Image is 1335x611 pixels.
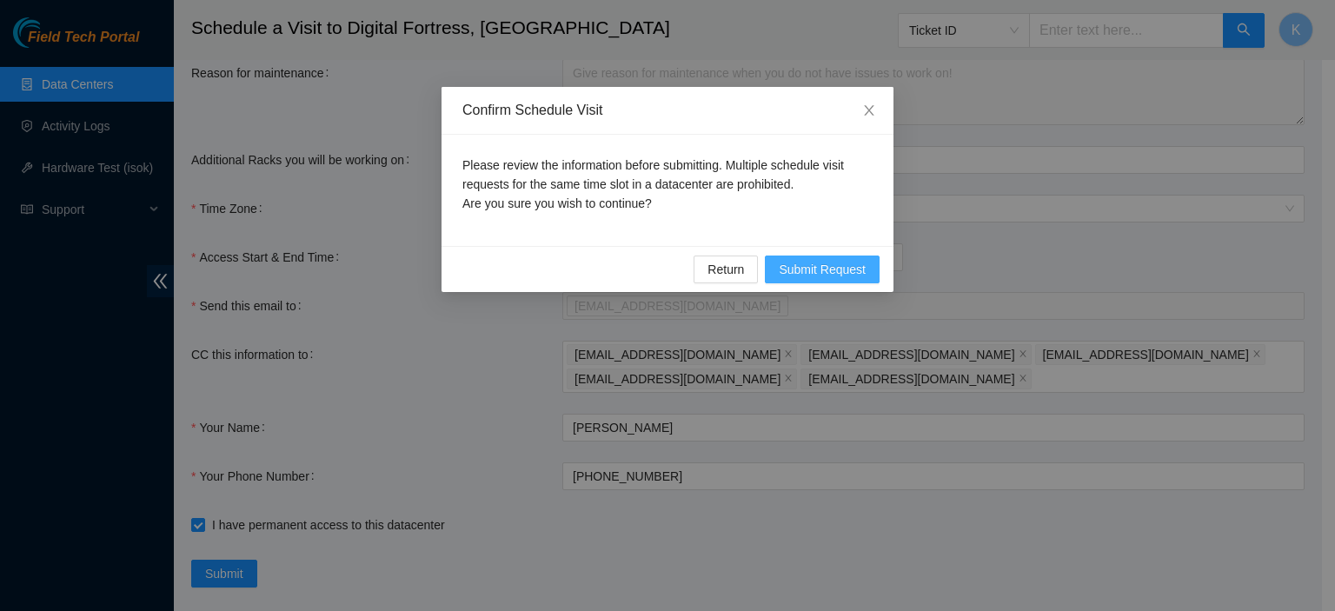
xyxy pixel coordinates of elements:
span: close [862,103,876,117]
button: Return [694,256,758,283]
button: Submit Request [765,256,880,283]
div: Confirm Schedule Visit [462,101,873,120]
p: Please review the information before submitting. Multiple schedule visit requests for the same ti... [462,156,873,213]
span: Return [707,260,744,279]
button: Close [845,87,893,136]
span: Submit Request [779,260,866,279]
